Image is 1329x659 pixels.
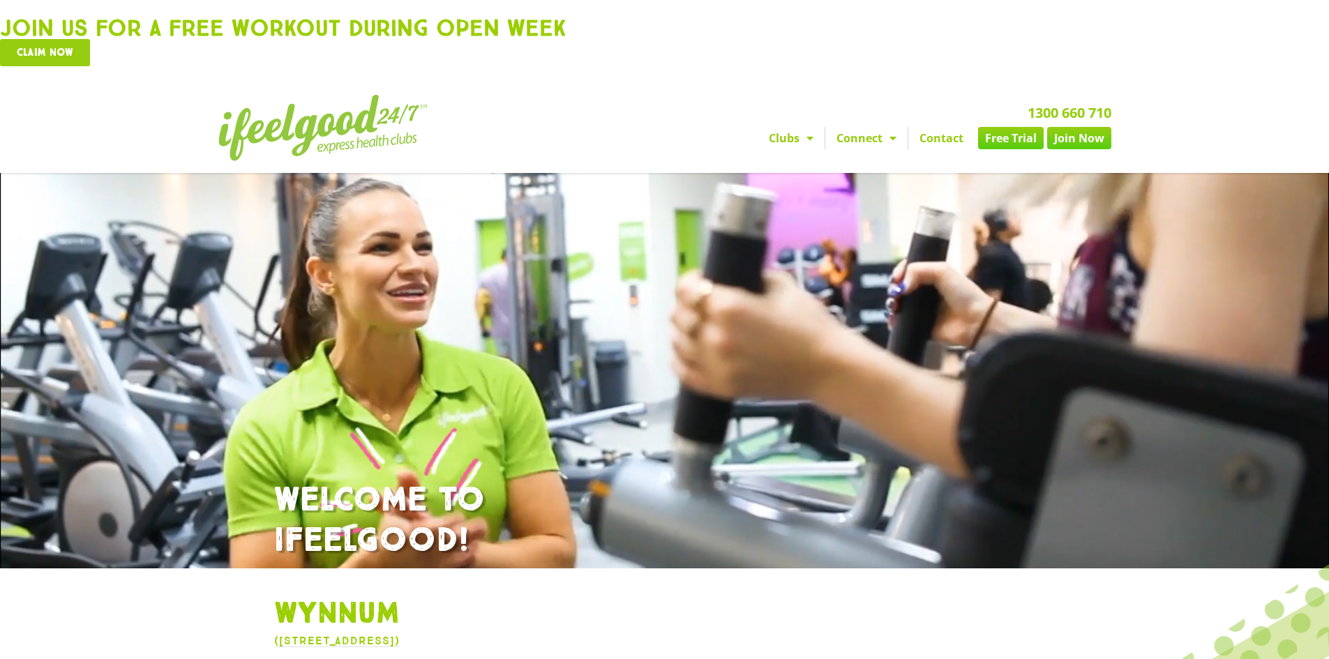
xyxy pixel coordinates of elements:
h1: WELCOME TO IFEELGOOD! [274,480,1056,561]
span: Claim now [17,47,73,58]
h1: Wynnum [274,596,1056,633]
a: Contact [908,127,975,149]
a: Clubs [758,127,825,149]
a: ([STREET_ADDRESS]) [274,634,400,647]
nav: Menu [536,127,1111,149]
a: Connect [825,127,908,149]
a: 1300 660 710 [1028,103,1111,122]
a: Join Now [1047,127,1111,149]
a: Free Trial [978,127,1044,149]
